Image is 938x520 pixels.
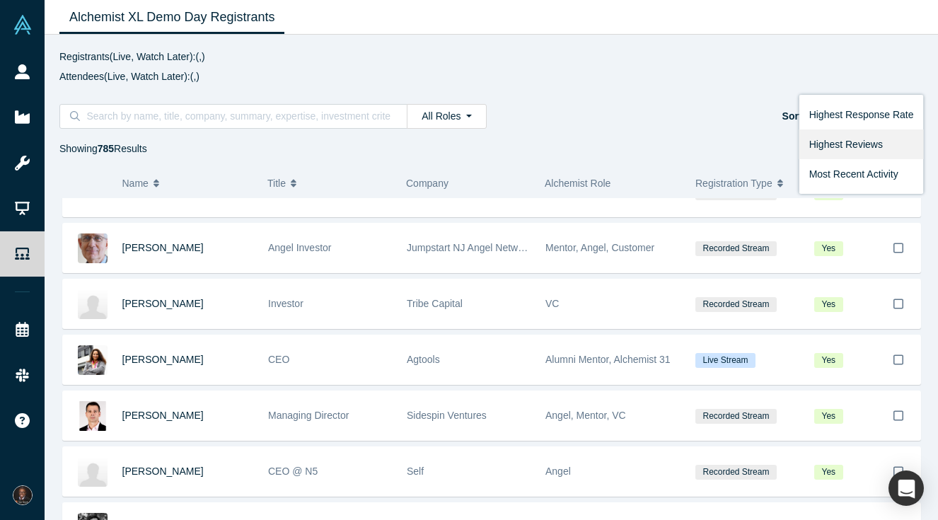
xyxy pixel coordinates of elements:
span: CEO [268,354,289,365]
span: Recorded Stream [695,241,777,256]
strong: Sort by: [782,110,820,122]
span: Recorded Stream [695,409,777,424]
strong: Registrants [59,51,110,62]
span: Live Stream [695,353,755,368]
span: Mentor, Angel, Customer [545,242,654,253]
button: Bookmark [876,279,920,328]
div: Showing [59,139,147,158]
span: Alchemist Role [545,178,610,189]
span: Registration Type [695,168,772,198]
button: Bookmark [876,335,920,384]
span: Self [407,466,424,477]
a: Alchemist XL Demo Day Registrants [59,1,284,34]
p: (Live, Watch Later): ( , ) [59,69,923,84]
a: [PERSON_NAME] [122,298,204,309]
img: Patrick Blaschke's Profile Image [78,289,108,319]
span: Managing Director [268,410,349,421]
button: Registration Type [695,168,799,198]
button: Bookmark [876,224,920,272]
input: Search by name, title, company, summary, expertise, investment criteria or topics of focus [85,107,392,125]
span: Agtools [407,354,440,365]
a: Most Recent Activity [799,159,924,189]
button: All Roles [407,104,486,129]
span: Yes [814,241,843,256]
button: Title [267,168,391,198]
span: Results [98,143,147,154]
a: [PERSON_NAME] [122,242,204,253]
span: Yes [814,409,843,424]
img: Don Ward's Account [13,485,33,505]
span: Recorded Stream [695,297,777,312]
a: [PERSON_NAME] [122,410,204,421]
strong: 785 [98,143,114,154]
img: Istvan Jonyer's Profile Image [78,401,108,431]
span: VC [545,298,559,309]
span: Jumpstart NJ Angel Network [407,242,532,253]
span: Sidespin Ventures [407,410,487,421]
img: Joe Spivack's Profile Image [78,233,108,263]
button: Name [122,168,253,198]
span: Name [122,168,149,198]
img: Alchemist Vault Logo [13,15,33,35]
img: Martha Montoya's Profile Image [78,345,108,375]
span: Angel Investor [268,242,332,253]
span: Investor [268,298,303,309]
span: Angel [545,466,571,477]
button: Bookmark [876,391,920,440]
span: Yes [814,465,843,480]
a: Highest Response Rate [799,100,924,129]
p: (Live, Watch Later): ( , ) [59,50,923,64]
a: [PERSON_NAME] [122,354,204,365]
img: Girish Mutreja's Profile Image [78,457,108,487]
span: Tribe Capital [407,298,463,309]
span: Angel, Mentor, VC [545,410,626,421]
span: Yes [814,353,843,368]
span: Alumni Mentor, Alchemist 31 [545,354,671,365]
span: Title [267,168,286,198]
a: Highest Reviews [799,129,924,159]
span: Yes [814,297,843,312]
span: Company [406,178,448,189]
a: [PERSON_NAME] [122,466,204,477]
button: Bookmark [876,447,920,496]
strong: Attendees [59,71,104,82]
span: CEO @ N5 [268,466,318,477]
span: Recorded Stream [695,465,777,480]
